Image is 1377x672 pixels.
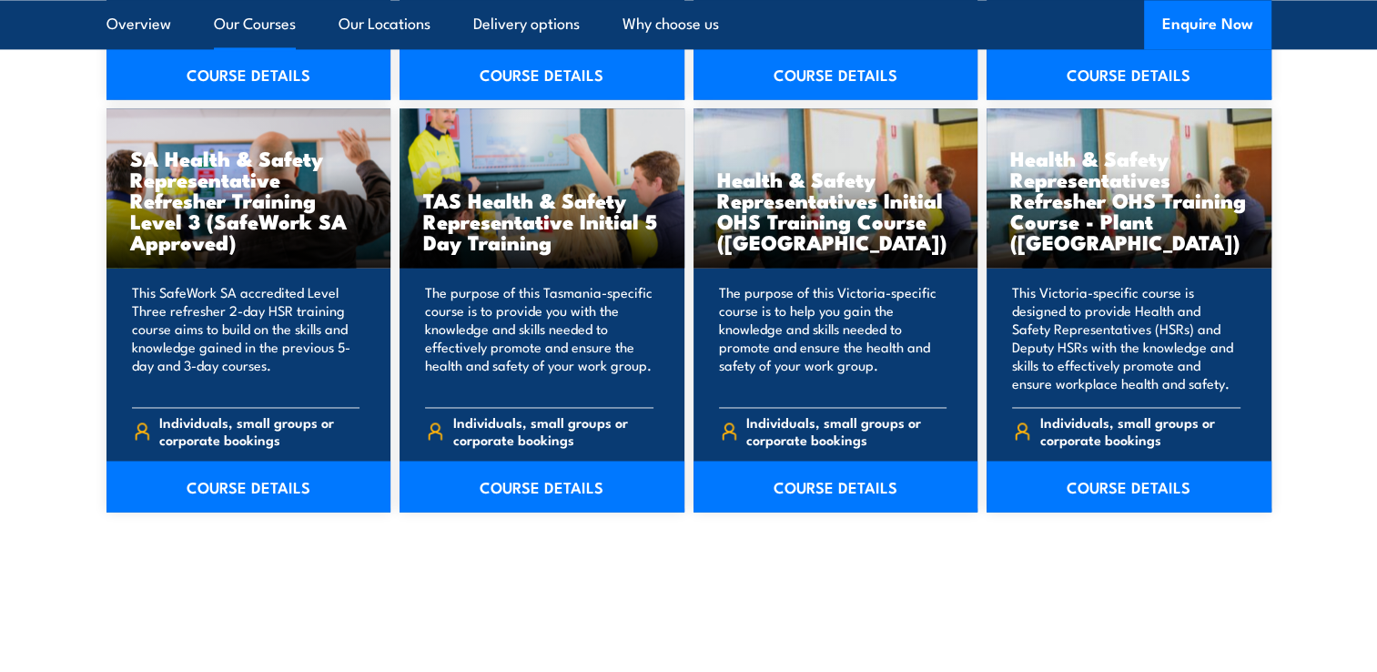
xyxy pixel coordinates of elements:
a: COURSE DETAILS [106,48,391,99]
span: Individuals, small groups or corporate bookings [746,413,947,448]
h3: SA Health & Safety Representative Refresher Training Level 3 (SafeWork SA Approved) [130,148,368,252]
h3: Health & Safety Representatives Refresher OHS Training Course - Plant ([GEOGRAPHIC_DATA]) [1010,148,1248,252]
a: COURSE DETAILS [694,48,978,99]
a: COURSE DETAILS [106,461,391,512]
a: COURSE DETAILS [987,48,1271,99]
span: Individuals, small groups or corporate bookings [453,413,653,448]
p: The purpose of this Tasmania-specific course is to provide you with the knowledge and skills need... [425,283,653,392]
span: Individuals, small groups or corporate bookings [1040,413,1240,448]
p: This Victoria-specific course is designed to provide Health and Safety Representatives (HSRs) and... [1012,283,1240,392]
h3: Health & Safety Representatives Initial OHS Training Course ([GEOGRAPHIC_DATA]) [717,168,955,252]
h3: TAS Health & Safety Representative Initial 5 Day Training [423,189,661,252]
a: COURSE DETAILS [400,461,684,512]
p: This SafeWork SA accredited Level Three refresher 2-day HSR training course aims to build on the ... [132,283,360,392]
a: COURSE DETAILS [400,48,684,99]
a: COURSE DETAILS [987,461,1271,512]
a: COURSE DETAILS [694,461,978,512]
span: Individuals, small groups or corporate bookings [159,413,359,448]
p: The purpose of this Victoria-specific course is to help you gain the knowledge and skills needed ... [719,283,947,392]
